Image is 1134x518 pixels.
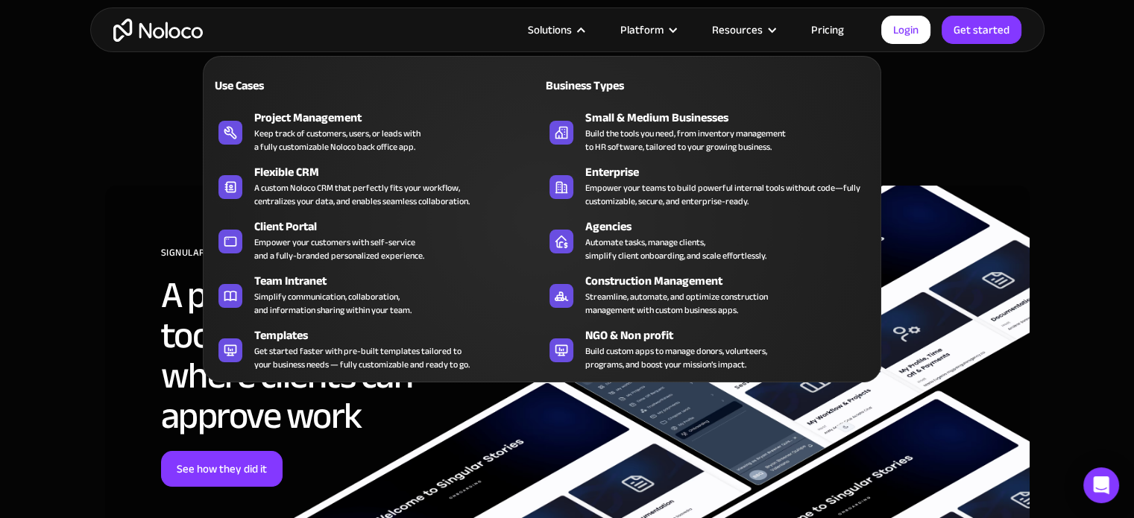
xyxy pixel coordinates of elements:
[942,16,1021,44] a: Get started
[585,290,768,317] div: Streamline, automate, and optimize construction management with custom business apps.
[712,20,763,40] div: Resources
[161,241,538,275] div: SIGNULAR DESIGN
[542,323,873,374] a: NGO & Non profitBuild custom apps to manage donors, volunteers,programs, and boost your mission’s...
[542,77,702,95] div: Business Types
[254,109,549,127] div: Project Management
[254,163,549,181] div: Flexible CRM
[585,272,880,290] div: Construction Management
[585,344,767,371] div: Build custom apps to manage donors, volunteers, programs, and boost your mission’s impact.
[211,160,542,211] a: Flexible CRMA custom Noloco CRM that perfectly fits your workflow,centralizes your data, and enab...
[203,35,881,382] nav: Solutions
[693,20,793,40] div: Resources
[793,20,863,40] a: Pricing
[585,218,880,236] div: Agencies
[105,68,1030,148] h2: Real-life success stories: How businesses move faster with Noloco
[211,77,371,95] div: Use Cases
[254,127,420,154] div: Keep track of customers, users, or leads with a fully customizable Noloco back office app.
[211,269,542,320] a: Team IntranetSimplify communication, collaboration,and information sharing within your team.
[254,272,549,290] div: Team Intranet
[542,68,873,102] a: Business Types
[254,218,549,236] div: Client Portal
[211,68,542,102] a: Use Cases
[211,106,542,157] a: Project ManagementKeep track of customers, users, or leads witha fully customizable Noloco back o...
[602,20,693,40] div: Platform
[585,181,866,208] div: Empower your teams to build powerful internal tools without code—fully customizable, secure, and ...
[254,236,424,262] div: Empower your customers with self-service and a fully-branded personalized experience.
[585,127,786,154] div: Build the tools you need, from inventory management to HR software, tailored to your growing busi...
[528,20,572,40] div: Solutions
[211,323,542,374] a: TemplatesGet started faster with pre-built templates tailored toyour business needs — fully custo...
[542,106,873,157] a: Small & Medium BusinessesBuild the tools you need, from inventory managementto HR software, tailo...
[211,215,542,265] a: Client PortalEmpower your customers with self-serviceand a fully-branded personalized experience.
[585,326,880,344] div: NGO & Non profit
[542,269,873,320] a: Construction ManagementStreamline, automate, and optimize constructionmanagement with custom busi...
[254,326,549,344] div: Templates
[542,215,873,265] a: AgenciesAutomate tasks, manage clients,simplify client onboarding, and scale effortlessly.
[254,290,412,317] div: Simplify communication, collaboration, and information sharing within your team.
[254,344,470,371] div: Get started faster with pre-built templates tailored to your business needs — fully customizable ...
[542,160,873,211] a: EnterpriseEmpower your teams to build powerful internal tools without code—fully customizable, se...
[509,20,602,40] div: Solutions
[161,275,538,436] h2: A project management tool for their agency, where clients can approve work
[254,181,470,208] div: A custom Noloco CRM that perfectly fits your workflow, centralizes your data, and enables seamles...
[585,236,766,262] div: Automate tasks, manage clients, simplify client onboarding, and scale effortlessly.
[113,19,203,42] a: home
[881,16,930,44] a: Login
[585,109,880,127] div: Small & Medium Businesses
[620,20,664,40] div: Platform
[1083,467,1119,503] div: Open Intercom Messenger
[161,451,283,487] a: See how they did it
[585,163,880,181] div: Enterprise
